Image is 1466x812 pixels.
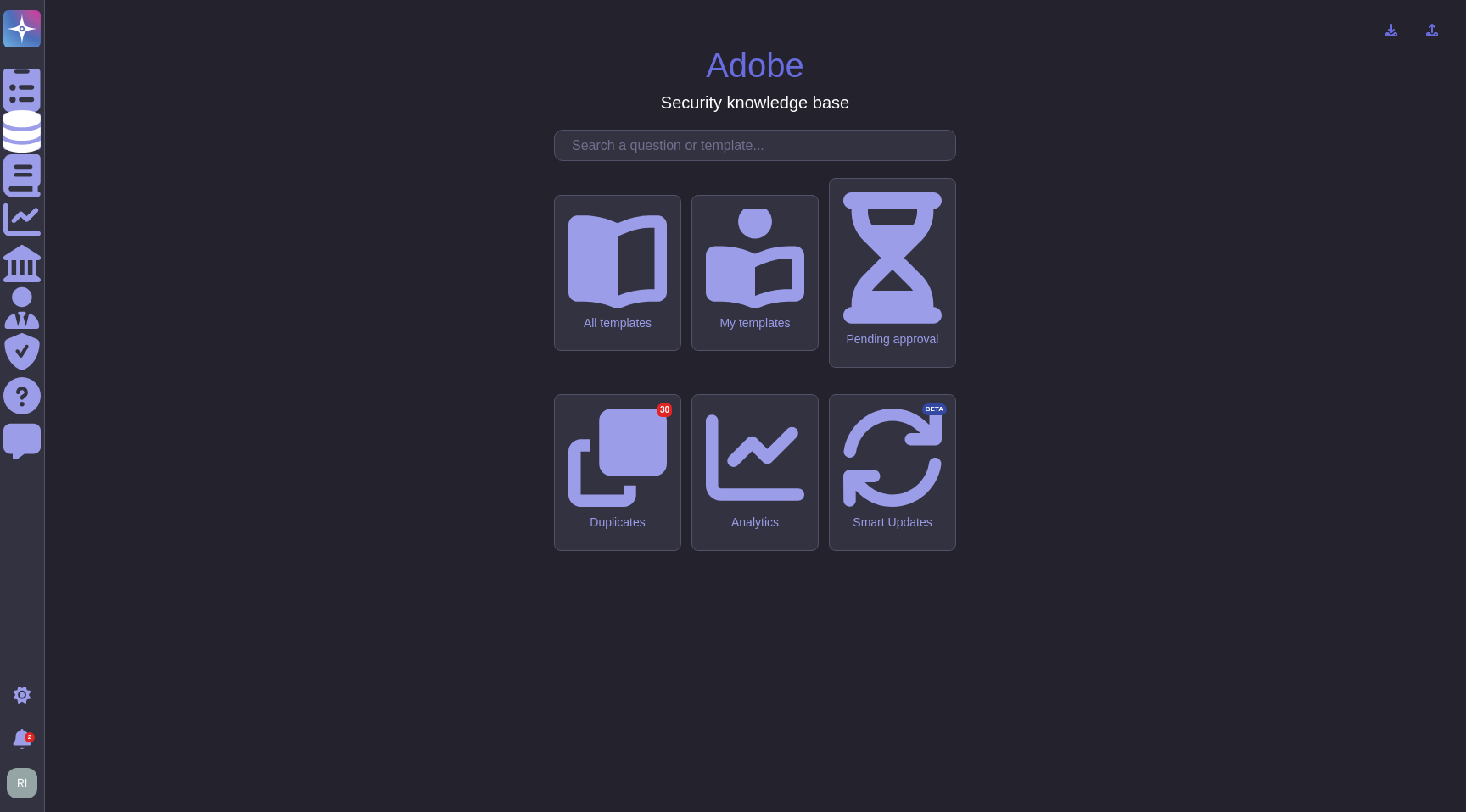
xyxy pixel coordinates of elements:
button: user [3,765,49,802]
div: All templates [568,316,667,331]
div: BETA [922,403,947,415]
img: user [7,768,37,798]
div: My templates [706,316,804,331]
input: Search a question or template... [563,131,955,160]
h1: Adobe [706,45,804,86]
div: Duplicates [568,515,667,530]
div: 2 [25,732,35,742]
h3: Security knowledge base [661,92,849,113]
div: 30 [657,403,672,417]
div: Smart Updates [843,515,942,530]
div: Pending approval [843,332,942,347]
div: Analytics [706,515,804,530]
